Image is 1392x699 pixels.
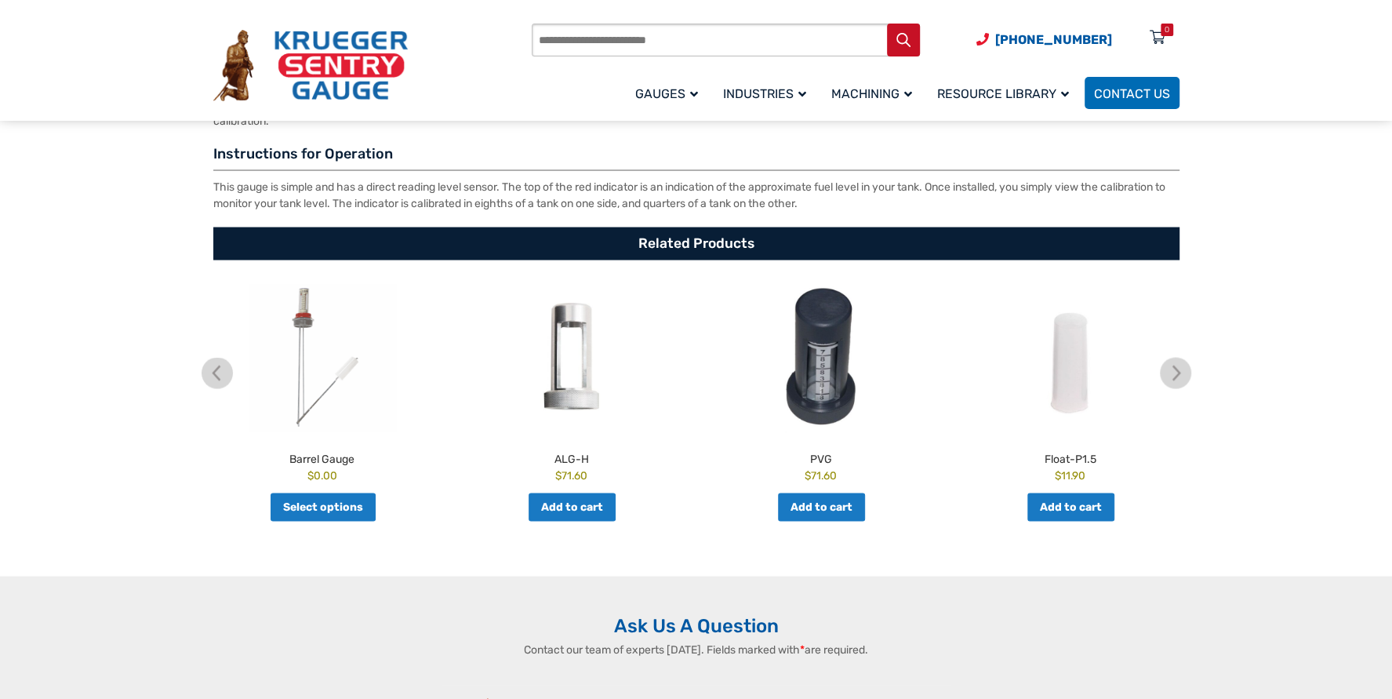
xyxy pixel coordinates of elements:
[700,283,942,432] img: PVG
[928,75,1085,111] a: Resource Library
[451,283,692,483] a: ALG-H $71.60
[1165,24,1169,36] div: 0
[213,227,1179,260] h2: Related Products
[1085,77,1179,109] a: Contact Us
[213,178,1179,211] p: This gauge is simple and has a direct reading level sensor. The top of the red indicator is an in...
[822,75,928,111] a: Machining
[714,75,822,111] a: Industries
[451,445,692,467] h2: ALG-H
[1027,493,1114,521] a: Add to cart: “Float-P1.5”
[1094,86,1170,101] span: Contact Us
[271,493,376,521] a: Add to cart: “Barrel Gauge”
[778,493,865,521] a: Add to cart: “PVG”
[307,468,314,481] span: $
[950,283,1191,432] img: Float-P1.5
[805,468,811,481] span: $
[442,641,951,657] p: Contact our team of experts [DATE]. Fields marked with are required.
[213,144,1179,171] h3: Instructions for Operation
[555,468,562,481] span: $
[626,75,714,111] a: Gauges
[529,493,616,521] a: Add to cart: “ALG-H”
[555,468,587,481] bdi: 71.60
[831,86,912,101] span: Machining
[213,30,408,102] img: Krueger Sentry Gauge
[950,283,1191,483] a: Float-P1.5 $11.90
[1160,357,1191,388] img: chevron-right.svg
[202,283,443,432] img: Barrel Gauge
[1055,468,1085,481] bdi: 11.90
[805,468,837,481] bdi: 71.60
[307,468,337,481] bdi: 0.00
[937,86,1069,101] span: Resource Library
[202,283,443,483] a: Barrel Gauge $0.00
[213,613,1179,637] h2: Ask Us A Question
[700,283,942,483] a: PVG $71.60
[202,445,443,467] h2: Barrel Gauge
[700,445,942,467] h2: PVG
[976,30,1112,49] a: Phone Number (920) 434-8860
[723,86,806,101] span: Industries
[1055,468,1061,481] span: $
[950,445,1191,467] h2: Float-P1.5
[635,86,698,101] span: Gauges
[202,357,233,388] img: chevron-left.svg
[451,283,692,432] img: ALG-OF
[995,32,1112,47] span: [PHONE_NUMBER]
